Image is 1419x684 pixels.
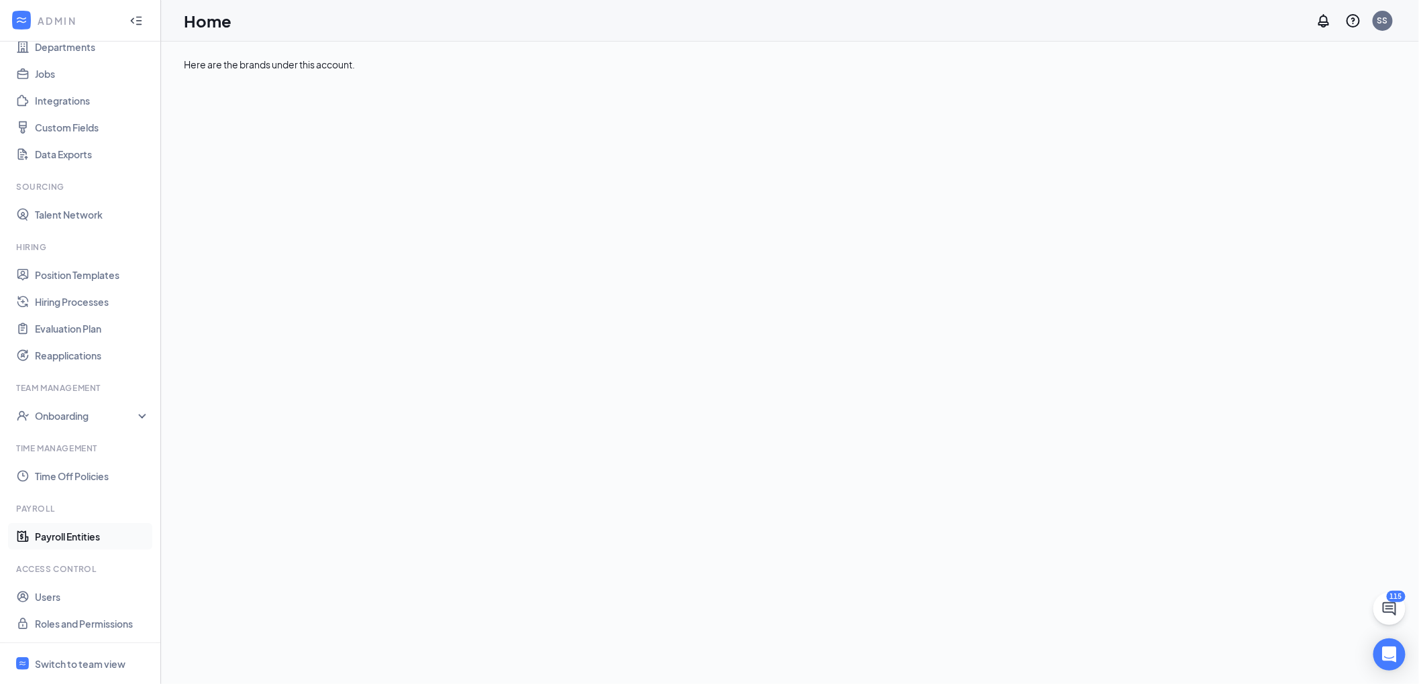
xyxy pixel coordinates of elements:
svg: ChatActive [1381,601,1398,617]
div: Hiring [16,241,147,253]
svg: Notifications [1316,13,1332,29]
a: Evaluation Plan [35,315,150,342]
div: SS [1377,15,1388,26]
a: Reapplications [35,342,150,369]
div: Switch to team view [35,657,125,671]
div: Open Intercom Messenger [1373,638,1406,671]
div: ADMIN [38,14,117,27]
div: Sourcing [16,181,147,192]
a: Roles and Permissions [35,610,150,637]
a: Jobs [35,60,150,87]
a: Data Exports [35,141,150,168]
div: Access control [16,563,147,575]
div: 115 [1387,591,1406,602]
a: Position Templates [35,262,150,288]
button: ChatActive [1373,593,1406,625]
svg: UserCheck [16,409,30,422]
a: Integrations [35,87,150,114]
h1: Home [184,9,231,32]
div: Here are the brands under this account. [184,58,1396,71]
a: Payroll Entities [35,523,150,550]
a: Talent Network [35,201,150,228]
div: Team Management [16,382,147,394]
div: Onboarding [35,409,138,422]
a: Time Off Policies [35,463,150,490]
div: Time Management [16,443,147,454]
svg: Collapse [129,14,143,27]
svg: WorkstreamLogo [18,659,27,668]
svg: QuestionInfo [1345,13,1361,29]
div: Payroll [16,503,147,514]
a: Hiring Processes [35,288,150,315]
a: Users [35,583,150,610]
a: Departments [35,34,150,60]
a: Custom Fields [35,114,150,141]
svg: WorkstreamLogo [15,13,28,27]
